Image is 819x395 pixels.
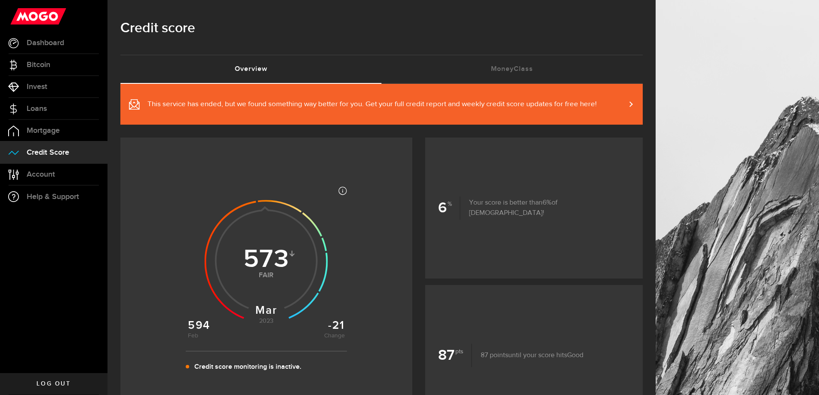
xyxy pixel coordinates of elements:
[543,199,552,206] span: 6
[147,99,597,110] span: This service has ended, but we found something way better for you. Get your full credit report an...
[27,149,69,156] span: Credit Score
[120,55,643,84] ul: Tabs Navigation
[567,352,583,359] span: Good
[382,55,643,83] a: MoneyClass
[120,84,643,125] a: This service has ended, but we found something way better for you. Get your full credit report an...
[438,344,472,367] b: 87
[481,352,508,359] span: 87 points
[120,17,643,40] h1: Credit score
[27,193,79,201] span: Help & Support
[120,55,382,83] a: Overview
[37,381,71,387] span: Log out
[27,105,47,113] span: Loans
[7,3,33,29] button: Open LiveChat chat widget
[460,198,630,218] p: Your score is better than of [DEMOGRAPHIC_DATA]!
[27,61,50,69] span: Bitcoin
[194,362,301,372] p: Credit score monitoring is inactive.
[27,171,55,178] span: Account
[27,39,64,47] span: Dashboard
[438,196,460,220] b: 6
[27,127,60,135] span: Mortgage
[472,350,583,361] p: until your score hits
[27,83,47,91] span: Invest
